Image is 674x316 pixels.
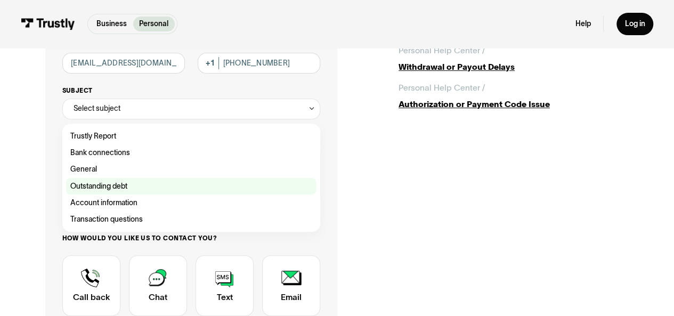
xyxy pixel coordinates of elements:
[399,82,485,94] div: Personal Help Center /
[96,19,127,30] p: Business
[399,61,629,73] div: Withdrawal or Payout Delays
[21,18,75,29] img: Trustly Logo
[62,86,321,95] label: Subject
[399,44,485,56] div: Personal Help Center /
[74,102,120,115] div: Select subject
[70,213,143,225] span: Transaction questions
[198,53,321,74] input: (555) 555-5555
[399,82,629,111] a: Personal Help Center /Authorization or Payment Code Issue
[616,13,653,35] a: Log in
[399,98,629,110] div: Authorization or Payment Code Issue
[133,17,175,31] a: Personal
[62,99,321,119] div: Select subject
[70,163,97,175] span: General
[575,19,591,29] a: Help
[70,197,137,209] span: Account information
[62,119,321,232] nav: Select subject
[70,130,116,142] span: Trustly Report
[62,234,321,242] label: How would you like us to contact you?
[90,17,133,31] a: Business
[62,53,185,74] input: alex@mail.com
[70,180,127,192] span: Outstanding debt
[624,19,645,29] div: Log in
[399,44,629,74] a: Personal Help Center /Withdrawal or Payout Delays
[139,19,168,30] p: Personal
[70,147,130,159] span: Bank connections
